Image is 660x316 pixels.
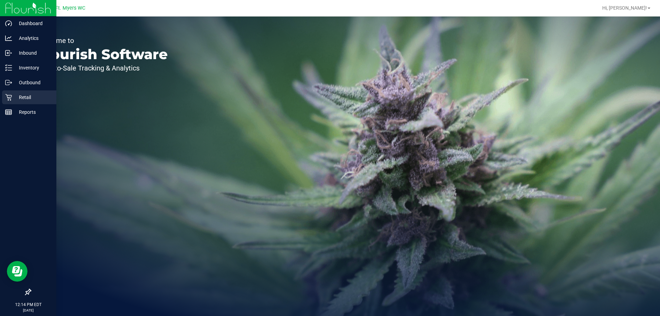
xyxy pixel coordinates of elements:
[55,5,85,11] span: Ft. Myers WC
[12,108,53,116] p: Reports
[7,261,27,282] iframe: Resource center
[37,65,168,72] p: Seed-to-Sale Tracking & Analytics
[3,308,53,313] p: [DATE]
[12,93,53,101] p: Retail
[5,64,12,71] inline-svg: Inventory
[5,109,12,116] inline-svg: Reports
[602,5,647,11] span: Hi, [PERSON_NAME]!
[5,79,12,86] inline-svg: Outbound
[3,302,53,308] p: 12:14 PM EDT
[12,49,53,57] p: Inbound
[12,34,53,42] p: Analytics
[5,50,12,56] inline-svg: Inbound
[5,94,12,101] inline-svg: Retail
[37,47,168,61] p: Flourish Software
[12,19,53,28] p: Dashboard
[12,64,53,72] p: Inventory
[5,20,12,27] inline-svg: Dashboard
[12,78,53,87] p: Outbound
[5,35,12,42] inline-svg: Analytics
[37,37,168,44] p: Welcome to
